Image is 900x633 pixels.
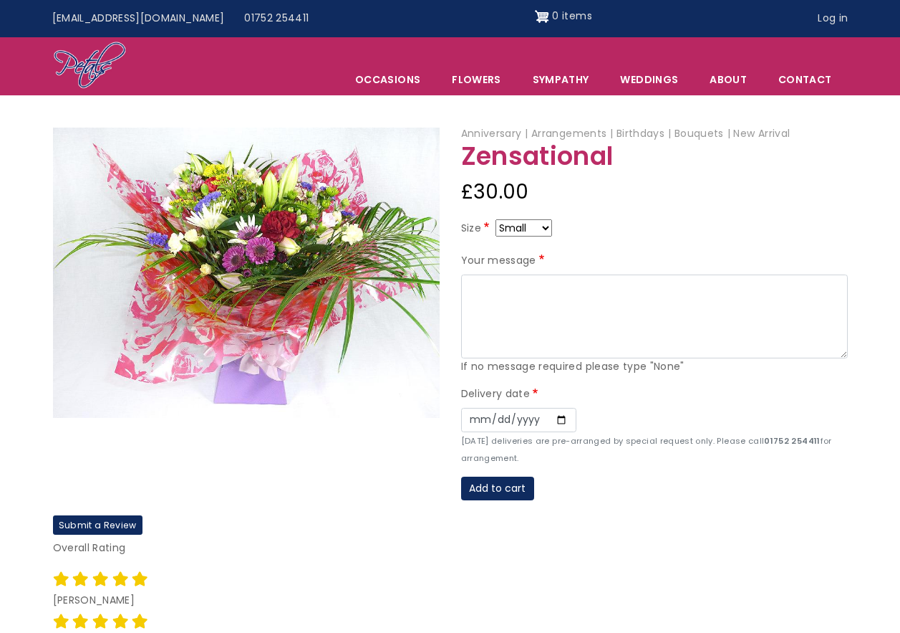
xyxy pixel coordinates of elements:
a: Sympathy [518,65,604,95]
div: £30.00 [461,175,848,209]
a: Log in [808,5,858,32]
a: Flowers [437,65,516,95]
a: Contact [763,65,846,95]
span: Occasions [340,65,435,95]
h1: Zensational [461,143,848,171]
span: Weddings [605,65,693,95]
a: About [695,65,762,95]
span: Bouquets [674,126,730,141]
img: Zensational [53,128,440,418]
a: [EMAIL_ADDRESS][DOMAIN_NAME] [42,5,235,32]
span: 0 items [552,9,591,23]
small: [DATE] deliveries are pre-arranged by special request only. Please call for arrangement. [461,435,832,464]
span: New Arrival [733,126,790,141]
img: Home [53,41,127,91]
p: Overall Rating [53,540,848,557]
div: [PERSON_NAME] [53,592,848,609]
label: Size [461,220,493,237]
label: Your message [461,252,548,270]
label: Delivery date [461,386,541,403]
a: 01752 254411 [234,5,319,32]
strong: 01752 254411 [764,435,820,447]
a: Shopping cart 0 items [535,5,592,28]
span: Anniversary [461,126,528,141]
label: Submit a Review [53,515,142,535]
img: Shopping cart [535,5,549,28]
button: Add to cart [461,477,534,501]
span: Birthdays [616,126,672,141]
div: If no message required please type "None" [461,358,848,376]
span: Arrangements [531,126,614,141]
